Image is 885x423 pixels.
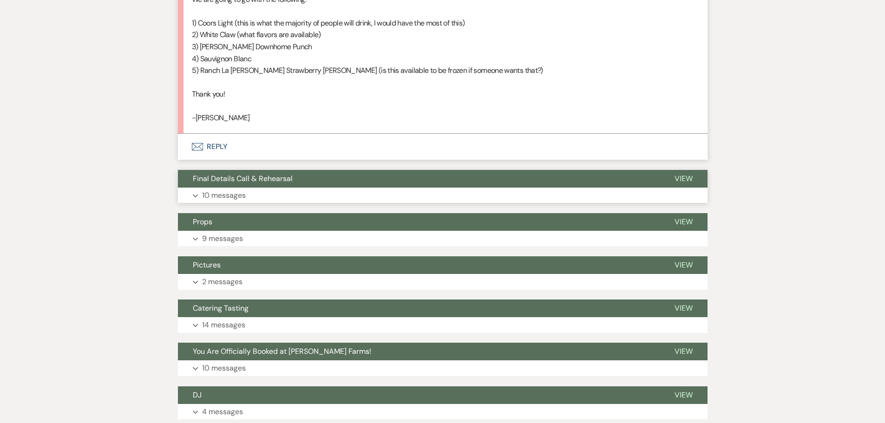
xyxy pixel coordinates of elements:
[178,256,660,274] button: Pictures
[675,217,693,227] span: View
[193,390,202,400] span: DJ
[178,170,660,188] button: Final Details Call & Rehearsal
[193,260,221,270] span: Pictures
[193,303,249,313] span: Catering Tasting
[202,406,243,418] p: 4 messages
[660,213,708,231] button: View
[193,217,212,227] span: Props
[178,188,708,203] button: 10 messages
[192,112,694,124] p: -[PERSON_NAME]
[660,343,708,360] button: View
[192,41,694,53] p: 3) [PERSON_NAME] Downhome Punch
[178,299,660,317] button: Catering Tasting
[178,213,660,231] button: Props
[202,189,246,202] p: 10 messages
[178,317,708,333] button: 14 messages
[178,134,708,160] button: Reply
[178,386,660,404] button: DJ
[192,88,694,100] p: Thank you!
[660,170,708,188] button: View
[178,404,708,420] button: 4 messages
[660,386,708,404] button: View
[178,274,708,290] button: 2 messages
[675,390,693,400] span: View
[202,276,243,288] p: 2 messages
[192,53,694,65] p: 4) Sauvignon Blanc
[202,233,243,245] p: 9 messages
[178,343,660,360] button: You Are Officially Booked at [PERSON_NAME] Farms!
[202,319,245,331] p: 14 messages
[178,360,708,376] button: 10 messages
[660,299,708,317] button: View
[675,260,693,270] span: View
[192,29,694,41] p: 2) White Claw (what flavors are available)
[193,174,293,183] span: Final Details Call & Rehearsal
[660,256,708,274] button: View
[193,346,371,356] span: You Are Officially Booked at [PERSON_NAME] Farms!
[675,346,693,356] span: View
[675,174,693,183] span: View
[202,362,246,374] p: 10 messages
[192,17,694,29] p: 1) Coors Light (this is what the majority of people will drink, I would have the most of this)
[675,303,693,313] span: View
[178,231,708,247] button: 9 messages
[192,65,694,77] p: 5) Ranch La [PERSON_NAME] Strawberry [PERSON_NAME] (is this available to be frozen if someone wan...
